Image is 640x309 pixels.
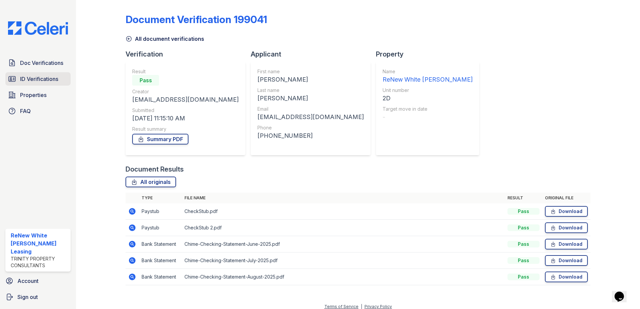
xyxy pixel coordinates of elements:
[182,193,505,203] th: File name
[383,94,473,103] div: 2D
[545,206,588,217] a: Download
[5,56,71,70] a: Doc Verifications
[182,269,505,285] td: Chime-Checking-Statement-August-2025.pdf
[139,220,182,236] td: Paystub
[376,49,485,59] div: Property
[126,49,251,59] div: Verification
[3,274,73,288] a: Account
[383,68,473,84] a: Name ReNew White [PERSON_NAME]
[324,304,358,309] a: Terms of Service
[507,224,540,231] div: Pass
[20,91,47,99] span: Properties
[383,106,473,112] div: Target move in date
[361,304,362,309] div: |
[507,241,540,247] div: Pass
[257,112,364,122] div: [EMAIL_ADDRESS][DOMAIN_NAME]
[383,75,473,84] div: ReNew White [PERSON_NAME]
[132,126,239,132] div: Result summary
[132,88,239,95] div: Creator
[139,203,182,220] td: Paystub
[542,193,590,203] th: Original file
[545,222,588,233] a: Download
[612,282,633,302] iframe: chat widget
[365,304,392,309] a: Privacy Policy
[257,68,364,75] div: First name
[126,177,176,187] a: All originals
[5,88,71,102] a: Properties
[545,255,588,266] a: Download
[132,75,159,86] div: Pass
[126,35,204,43] a: All document verifications
[126,165,184,174] div: Document Results
[257,75,364,84] div: [PERSON_NAME]
[182,220,505,236] td: CheckStub 2.pdf
[20,107,31,115] span: FAQ
[182,236,505,252] td: Chime-Checking-Statement-June-2025.pdf
[3,21,73,35] img: CE_Logo_Blue-a8612792a0a2168367f1c8372b55b34899dd931a85d93a1a3d3e32e68fde9ad4.png
[507,257,540,264] div: Pass
[132,68,239,75] div: Result
[383,112,473,122] div: -
[20,75,58,83] span: ID Verifications
[5,72,71,86] a: ID Verifications
[257,87,364,94] div: Last name
[3,290,73,304] a: Sign out
[139,269,182,285] td: Bank Statement
[139,252,182,269] td: Bank Statement
[545,272,588,282] a: Download
[11,255,68,269] div: Trinity Property Consultants
[507,274,540,280] div: Pass
[17,277,38,285] span: Account
[545,239,588,249] a: Download
[132,107,239,114] div: Submitted
[257,124,364,131] div: Phone
[251,49,376,59] div: Applicant
[11,231,68,255] div: ReNew White [PERSON_NAME] Leasing
[383,68,473,75] div: Name
[17,293,38,301] span: Sign out
[20,59,63,67] span: Doc Verifications
[505,193,542,203] th: Result
[126,13,267,25] div: Document Verification 199041
[257,106,364,112] div: Email
[182,203,505,220] td: CheckStub.pdf
[182,252,505,269] td: Chime-Checking-Statement-July-2025.pdf
[257,131,364,140] div: [PHONE_NUMBER]
[507,208,540,215] div: Pass
[132,114,239,123] div: [DATE] 11:15:10 AM
[139,236,182,252] td: Bank Statement
[139,193,182,203] th: Type
[5,104,71,118] a: FAQ
[132,134,188,144] a: Summary PDF
[257,94,364,103] div: [PERSON_NAME]
[132,95,239,104] div: [EMAIL_ADDRESS][DOMAIN_NAME]
[383,87,473,94] div: Unit number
